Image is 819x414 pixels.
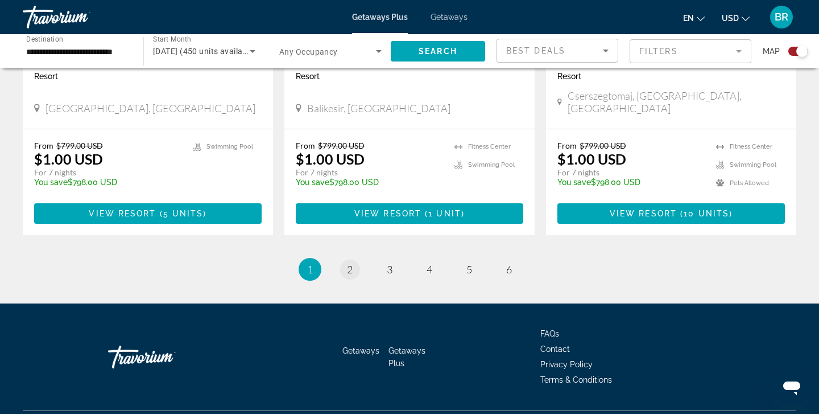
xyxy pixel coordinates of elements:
[775,11,788,23] span: BR
[34,167,181,178] p: For 7 nights
[684,209,729,218] span: 10 units
[387,263,392,276] span: 3
[23,258,796,281] nav: Pagination
[45,102,255,114] span: [GEOGRAPHIC_DATA], [GEOGRAPHIC_DATA]
[156,209,207,218] span: ( )
[468,161,515,169] span: Swimming Pool
[722,14,739,23] span: USD
[568,89,785,114] span: Cserszegtomaj, [GEOGRAPHIC_DATA], [GEOGRAPHIC_DATA]
[307,102,450,114] span: Balikesir, [GEOGRAPHIC_DATA]
[34,178,181,187] p: $798.00 USD
[352,13,408,22] a: Getaways Plus
[722,10,750,26] button: Change currency
[506,263,512,276] span: 6
[730,179,769,187] span: Pets Allowed
[506,44,609,58] mat-select: Sort by
[767,5,796,29] button: User Menu
[296,150,365,167] p: $1.00 USD
[540,345,570,354] a: Contact
[26,35,63,43] span: Destination
[557,72,581,81] span: Resort
[296,178,329,187] span: You save
[388,346,425,368] a: Getaways Plus
[89,209,156,218] span: View Resort
[773,368,810,405] iframe: Botón para iniciar la ventana de mensajería
[677,209,733,218] span: ( )
[56,141,103,150] span: $799.00 USD
[540,375,612,384] a: Terms & Conditions
[296,141,315,150] span: From
[557,178,705,187] p: $798.00 USD
[610,209,677,218] span: View Resort
[296,167,443,178] p: For 7 nights
[683,10,705,26] button: Change language
[506,46,565,55] span: Best Deals
[318,141,365,150] span: $799.00 USD
[391,41,485,62] button: Search
[428,209,461,218] span: 1 unit
[540,329,559,338] a: FAQs
[34,150,103,167] p: $1.00 USD
[557,178,591,187] span: You save
[34,141,53,150] span: From
[34,178,68,187] span: You save
[557,150,626,167] p: $1.00 USD
[108,340,222,374] a: Travorium
[354,209,421,218] span: View Resort
[347,263,353,276] span: 2
[419,47,457,56] span: Search
[630,39,751,64] button: Filter
[730,161,776,169] span: Swimming Pool
[307,263,313,276] span: 1
[296,72,320,81] span: Resort
[342,346,379,355] a: Getaways
[557,203,785,224] button: View Resort(10 units)
[730,143,772,150] span: Fitness Center
[683,14,694,23] span: en
[34,72,58,81] span: Resort
[580,141,626,150] span: $799.00 USD
[23,2,136,32] a: Travorium
[763,43,780,59] span: Map
[557,167,705,178] p: For 7 nights
[421,209,465,218] span: ( )
[431,13,468,22] a: Getaways
[466,263,472,276] span: 5
[557,141,577,150] span: From
[296,203,523,224] button: View Resort(1 unit)
[163,209,204,218] span: 5 units
[296,178,443,187] p: $798.00 USD
[206,143,253,150] span: Swimming Pool
[153,35,191,43] span: Start Month
[540,360,593,369] a: Privacy Policy
[153,47,257,56] span: [DATE] (450 units available)
[468,143,511,150] span: Fitness Center
[427,263,432,276] span: 4
[34,203,262,224] button: View Resort(5 units)
[279,47,338,56] span: Any Occupancy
